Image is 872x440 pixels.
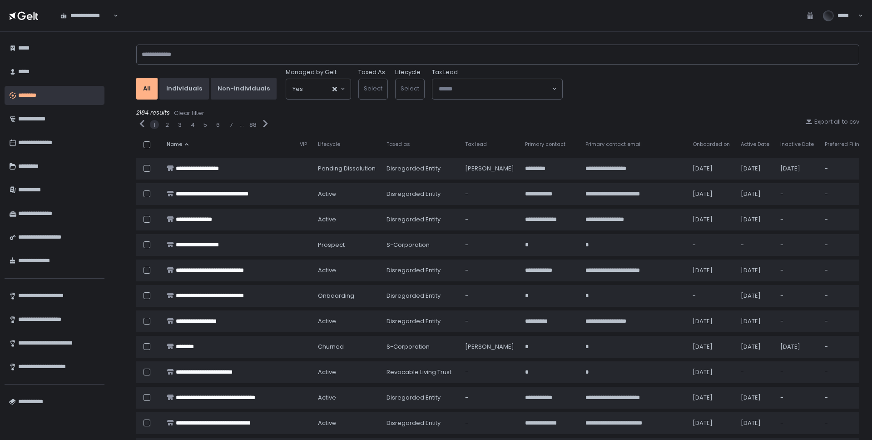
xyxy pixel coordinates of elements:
[240,120,244,129] div: ...
[465,317,514,325] div: -
[693,419,730,427] div: [DATE]
[154,121,155,129] div: 1
[174,109,204,117] div: Clear filter
[825,368,863,376] div: -
[318,368,336,376] span: active
[741,266,769,275] div: [DATE]
[825,394,863,402] div: -
[741,190,769,198] div: [DATE]
[693,215,730,224] div: [DATE]
[318,266,336,275] span: active
[465,292,514,300] div: -
[693,165,730,173] div: [DATE]
[386,317,454,325] div: Disregarded Entity
[780,165,814,173] div: [DATE]
[386,292,454,300] div: Disregarded Entity
[249,121,257,129] button: 88
[780,368,814,376] div: -
[693,343,730,351] div: [DATE]
[300,141,307,148] span: VIP
[229,121,233,129] button: 7
[432,79,562,99] div: Search for option
[465,190,514,198] div: -
[318,241,345,249] span: prospect
[112,11,113,20] input: Search for option
[167,141,182,148] span: Name
[318,419,336,427] span: active
[465,241,514,249] div: -
[825,241,863,249] div: -
[165,121,169,129] div: 2
[286,68,337,76] span: Managed by Gelt
[693,141,730,148] span: Onboarded on
[386,419,454,427] div: Disregarded Entity
[741,292,769,300] div: [DATE]
[693,266,730,275] div: [DATE]
[332,87,337,91] button: Clear Selected
[136,109,859,118] div: 2184 results
[386,394,454,402] div: Disregarded Entity
[805,118,859,126] button: Export all to csv
[386,241,454,249] div: S-Corporation
[780,394,814,402] div: -
[741,368,769,376] div: -
[693,394,730,402] div: [DATE]
[825,141,863,148] span: Preferred Filing
[741,394,769,402] div: [DATE]
[218,85,270,93] div: Non-Individuals
[825,215,863,224] div: -
[585,141,642,148] span: Primary contact email
[159,78,209,100] button: Individuals
[211,78,277,100] button: Non-Individuals
[358,68,385,76] label: Taxed As
[693,241,730,249] div: -
[693,317,730,325] div: [DATE]
[741,141,769,148] span: Active Date
[303,85,332,94] input: Search for option
[741,165,769,173] div: [DATE]
[741,241,769,249] div: -
[741,215,769,224] div: [DATE]
[465,368,514,376] div: -
[386,266,454,275] div: Disregarded Entity
[203,121,207,129] button: 5
[318,292,354,300] span: onboarding
[741,419,769,427] div: [DATE]
[318,343,344,351] span: churned
[825,190,863,198] div: -
[432,68,458,76] span: Tax Lead
[780,317,814,325] div: -
[386,368,454,376] div: Revocable Living Trust
[780,215,814,224] div: -
[780,292,814,300] div: -
[318,190,336,198] span: active
[318,317,336,325] span: active
[386,215,454,224] div: Disregarded Entity
[395,68,421,76] label: Lifecycle
[318,394,336,402] span: active
[173,109,205,118] button: Clear filter
[191,121,195,129] button: 4
[825,292,863,300] div: -
[780,343,814,351] div: [DATE]
[465,394,514,402] div: -
[178,121,182,129] button: 3
[741,343,769,351] div: [DATE]
[825,317,863,325] div: -
[825,419,863,427] div: -
[693,368,730,376] div: [DATE]
[780,419,814,427] div: -
[54,6,118,25] div: Search for option
[465,343,514,351] div: [PERSON_NAME]
[386,141,410,148] span: Taxed as
[741,317,769,325] div: [DATE]
[825,343,863,351] div: -
[825,165,863,173] div: -
[216,121,220,129] button: 6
